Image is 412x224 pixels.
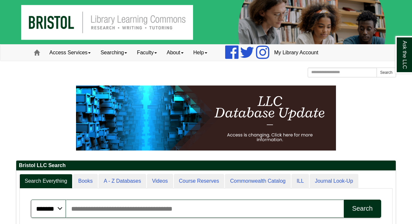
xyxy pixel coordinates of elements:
[174,174,225,189] a: Course Reserves
[76,86,336,151] img: HTML tutorial
[188,45,212,61] a: Help
[19,174,72,189] a: Search Everything
[352,205,373,212] div: Search
[291,174,309,189] a: ILL
[96,45,132,61] a: Searching
[45,45,96,61] a: Access Services
[377,68,396,77] button: Search
[98,174,146,189] a: A - Z Databases
[269,45,323,61] a: My Library Account
[344,200,381,218] button: Search
[162,45,188,61] a: About
[73,174,98,189] a: Books
[132,45,162,61] a: Faculty
[225,174,291,189] a: Commonwealth Catalog
[147,174,173,189] a: Videos
[310,174,358,189] a: Journal Look-Up
[16,161,396,171] h2: Bristol LLC Search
